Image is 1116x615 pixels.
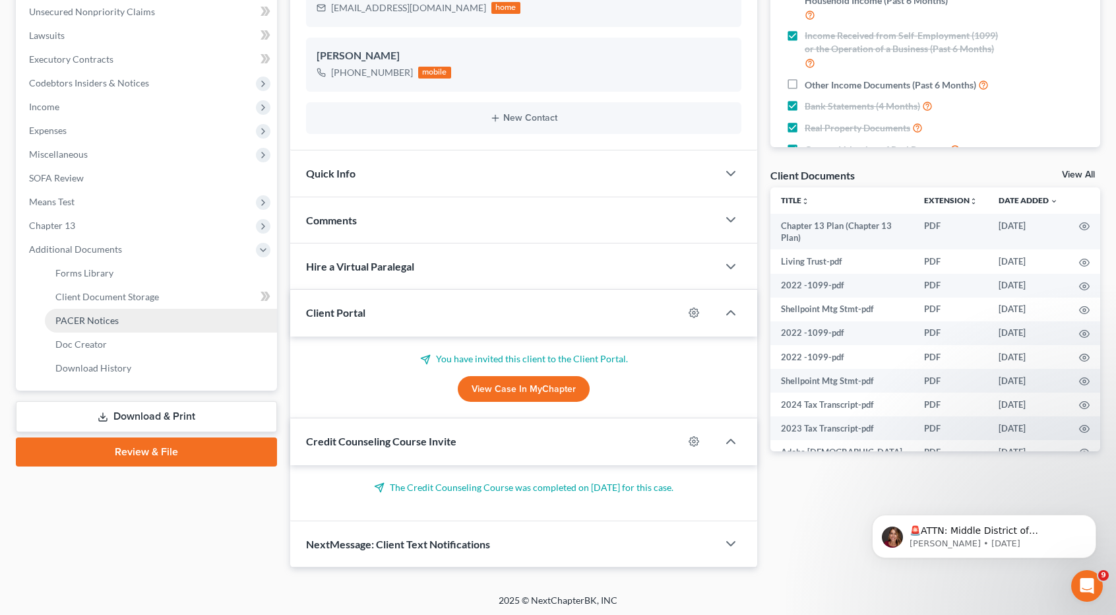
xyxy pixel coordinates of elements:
[317,48,731,64] div: [PERSON_NAME]
[914,274,988,298] td: PDF
[801,197,809,205] i: unfold_more
[914,369,988,393] td: PDF
[29,101,59,112] span: Income
[988,298,1069,321] td: [DATE]
[770,214,914,250] td: Chapter 13 Plan (Chapter 13 Plan)
[1050,197,1058,205] i: expand_more
[306,167,356,179] span: Quick Info
[988,440,1069,476] td: [DATE]
[29,30,65,41] span: Lawsuits
[770,168,855,182] div: Client Documents
[29,77,149,88] span: Codebtors Insiders & Notices
[988,345,1069,369] td: [DATE]
[491,2,520,14] div: home
[770,345,914,369] td: 2022 -1099-pdf
[16,437,277,467] a: Review & File
[852,487,1116,579] iframe: Intercom notifications message
[988,416,1069,440] td: [DATE]
[914,393,988,416] td: PDF
[55,291,159,302] span: Client Document Storage
[805,29,1007,55] span: Income Received from Self-Employment (1099) or the Operation of a Business (Past 6 Months)
[306,306,365,319] span: Client Portal
[29,220,75,231] span: Chapter 13
[317,113,731,123] button: New Contact
[914,298,988,321] td: PDF
[988,214,1069,250] td: [DATE]
[770,416,914,440] td: 2023 Tax Transcript-pdf
[914,416,988,440] td: PDF
[29,148,88,160] span: Miscellaneous
[770,274,914,298] td: 2022 -1099-pdf
[16,401,277,432] a: Download & Print
[18,166,277,190] a: SOFA Review
[914,214,988,250] td: PDF
[45,261,277,285] a: Forms Library
[55,267,113,278] span: Forms Library
[29,53,113,65] span: Executory Contracts
[55,315,119,326] span: PACER Notices
[331,66,413,79] div: [PHONE_NUMBER]
[306,481,741,494] p: The Credit Counseling Course was completed on [DATE] for this case.
[914,249,988,273] td: PDF
[770,298,914,321] td: Shellpoint Mtg Stmt-pdf
[1098,570,1109,581] span: 9
[781,195,809,205] a: Titleunfold_more
[770,249,914,273] td: Living Trust-pdf
[418,67,451,79] div: mobile
[805,143,948,156] span: Current Valuation of Real Property
[988,249,1069,273] td: [DATE]
[988,321,1069,345] td: [DATE]
[306,435,456,447] span: Credit Counseling Course Invite
[306,538,490,550] span: NextMessage: Client Text Notifications
[45,309,277,333] a: PACER Notices
[45,356,277,380] a: Download History
[999,195,1058,205] a: Date Added expand_more
[805,121,910,135] span: Real Property Documents
[458,376,590,403] a: View Case in MyChapter
[55,339,107,350] span: Doc Creator
[18,48,277,71] a: Executory Contracts
[770,369,914,393] td: Shellpoint Mtg Stmt-pdf
[805,79,976,92] span: Other Income Documents (Past 6 Months)
[45,333,277,356] a: Doc Creator
[55,362,131,373] span: Download History
[970,197,977,205] i: unfold_more
[988,369,1069,393] td: [DATE]
[914,345,988,369] td: PDF
[306,260,414,273] span: Hire a Virtual Paralegal
[29,6,155,17] span: Unsecured Nonpriority Claims
[914,440,988,476] td: PDF
[29,243,122,255] span: Additional Documents
[306,214,357,226] span: Comments
[770,321,914,345] td: 2022 -1099-pdf
[914,321,988,345] td: PDF
[29,196,75,207] span: Means Test
[331,1,486,15] div: [EMAIL_ADDRESS][DOMAIN_NAME]
[1071,570,1103,602] iframe: Intercom live chat
[770,393,914,416] td: 2024 Tax Transcript-pdf
[1062,170,1095,179] a: View All
[924,195,977,205] a: Extensionunfold_more
[988,393,1069,416] td: [DATE]
[988,274,1069,298] td: [DATE]
[18,24,277,48] a: Lawsuits
[770,440,914,476] td: Adobe [DEMOGRAPHIC_DATA] [DATE] (2)-pdf
[306,352,741,366] p: You have invited this client to the Client Portal.
[805,100,920,113] span: Bank Statements (4 Months)
[29,125,67,136] span: Expenses
[45,285,277,309] a: Client Document Storage
[29,172,84,183] span: SOFA Review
